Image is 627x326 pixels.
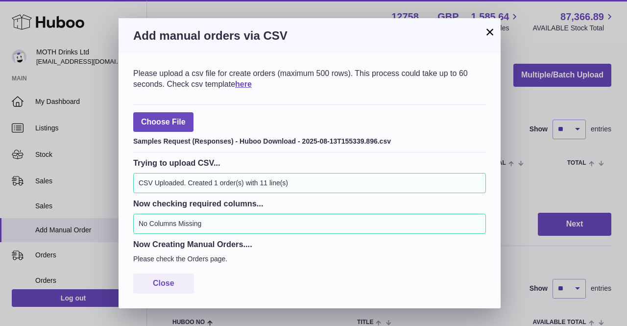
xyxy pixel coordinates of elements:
h3: Now Creating Manual Orders.... [133,239,486,250]
a: here [235,80,252,88]
div: Samples Request (Responses) - Huboo Download - 2025-08-13T155339.896.csv [133,134,486,146]
button: × [484,26,496,38]
h3: Trying to upload CSV... [133,157,486,168]
span: Choose File [133,112,193,132]
h3: Now checking required columns... [133,198,486,209]
p: Please check the Orders page. [133,254,486,264]
div: No Columns Missing [133,214,486,234]
button: Close [133,274,194,294]
div: Please upload a csv file for create orders (maximum 500 rows). This process could take up to 60 s... [133,68,486,89]
span: Close [153,279,174,287]
div: CSV Uploaded. Created 1 order(s) with 11 line(s) [133,173,486,193]
h3: Add manual orders via CSV [133,28,486,44]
